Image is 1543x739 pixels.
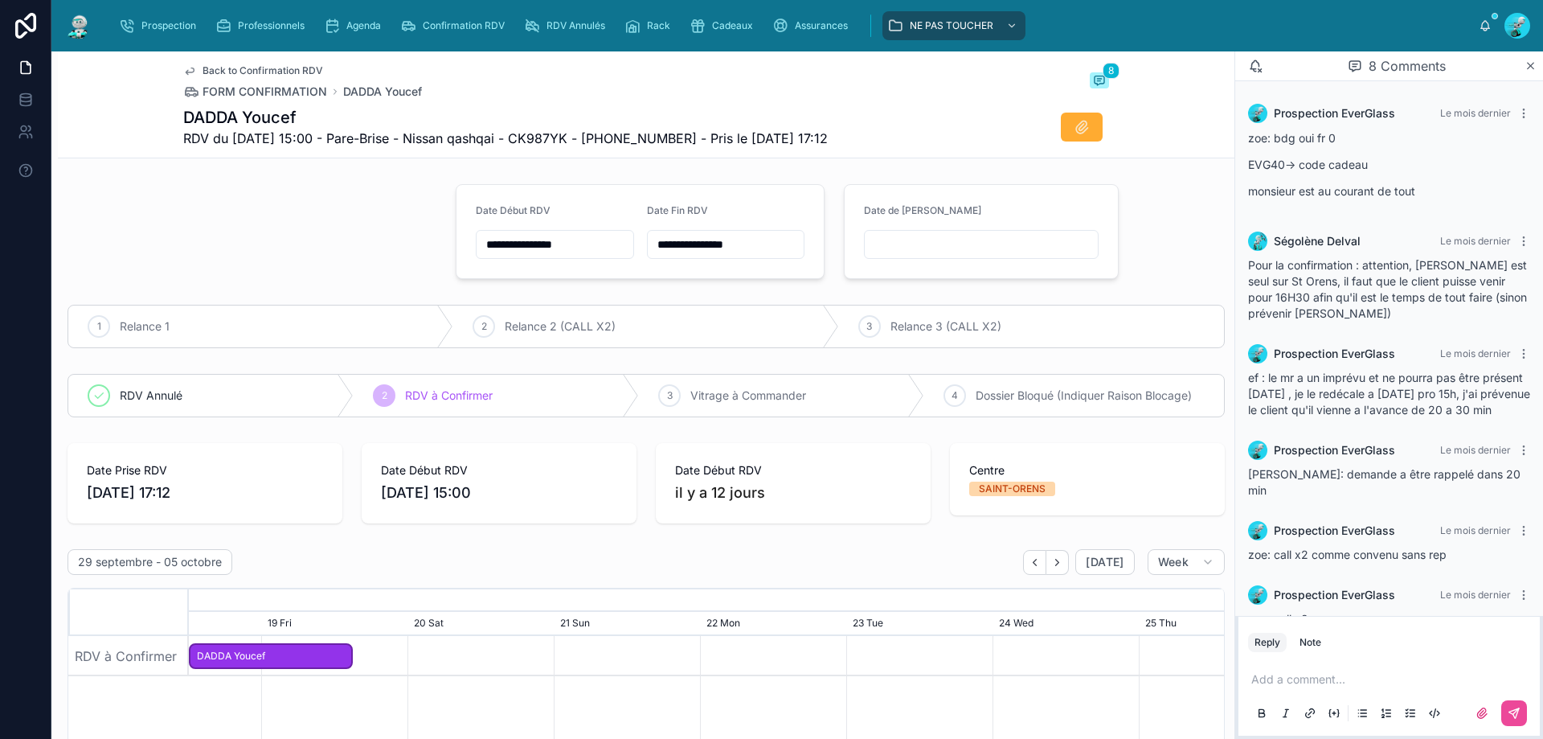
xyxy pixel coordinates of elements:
span: Le mois dernier [1440,444,1511,456]
button: 8 [1090,72,1109,92]
span: Ségolène Delval [1274,233,1361,249]
span: Le mois dernier [1440,107,1511,119]
span: 2 [382,389,387,402]
span: Prospection EverGlass [1274,346,1395,362]
span: Prospection EverGlass [1274,442,1395,458]
a: Assurances [767,11,859,40]
a: NE PAS TOUCHER [882,11,1025,40]
span: FORM CONFIRMATION [203,84,327,100]
span: Week [1158,555,1189,569]
a: Confirmation RDV [395,11,516,40]
span: Relance 1 [120,318,170,335]
span: Confirmation RDV [423,19,505,32]
p: il y a 12 jours [675,482,765,504]
p: zoe: bdg oui fr 0 [1248,129,1530,146]
div: 19 Fri [261,612,407,636]
div: 20 Sat [407,612,554,636]
span: ef : le mr a un imprévu et ne pourra pas être présent [DATE] , je le redécale a [DATE] pro 15h, j... [1248,371,1530,417]
span: Le mois dernier [1440,347,1511,359]
span: zoe: call x2 [1248,612,1308,626]
div: scrollable content [106,8,1479,43]
div: SAINT-ORENS [979,482,1046,496]
span: Le mois dernier [1440,235,1511,247]
div: 24 Wed [993,612,1139,636]
div: 21 Sun [554,612,700,636]
span: Dossier Bloqué (Indiquer Raison Blocage) [976,388,1192,404]
span: 4 [952,389,958,402]
span: Assurances [795,19,848,32]
a: DADDA Youcef [343,84,422,100]
span: Date Prise RDV [87,462,323,478]
a: Professionnels [211,11,316,40]
a: Rack [620,11,681,40]
p: EVG40-> code cadeau [1248,156,1530,173]
span: Date Fin RDV [647,204,708,216]
div: 23 Tue [846,612,993,636]
a: Agenda [319,11,392,40]
span: Agenda [346,19,381,32]
div: DADDA Youcef [189,643,353,670]
span: 1 [97,320,101,333]
span: Le mois dernier [1440,589,1511,601]
span: [DATE] 15:00 [381,482,617,504]
a: RDV Annulés [519,11,616,40]
div: RDV à Confirmer [68,636,189,676]
span: 8 Comments [1369,56,1446,76]
span: Relance 3 (CALL X2) [890,318,1001,335]
button: Week [1148,549,1225,575]
div: 25 Thu [1139,612,1285,636]
span: Date Début RDV [381,462,617,478]
span: Vitrage à Commander [690,388,806,404]
button: [DATE] [1075,549,1134,575]
span: Prospection [141,19,196,32]
span: Professionnels [238,19,305,32]
span: zoe: call x2 comme convenu sans rep [1248,548,1447,561]
span: 3 [667,389,673,402]
span: [DATE] [1086,555,1123,569]
span: [DATE] 17:12 [87,482,323,504]
span: DADDA Youcef [190,643,351,670]
div: 22 Mon [700,612,846,636]
h2: 29 septembre - 05 octobre [78,554,222,570]
span: Prospection EverGlass [1274,523,1395,539]
span: Date Début RDV [675,462,911,478]
span: 2 [481,320,487,333]
div: 18 Thu [116,612,262,636]
span: RDV à Confirmer [405,388,493,404]
span: RDV Annulés [546,19,605,32]
span: Back to Confirmation RDV [203,64,323,77]
span: Prospection EverGlass [1274,105,1395,121]
button: Reply [1248,633,1287,652]
span: Centre [969,462,1205,478]
span: Rack [647,19,670,32]
span: 3 [866,320,872,333]
span: NE PAS TOUCHER [910,19,993,32]
span: RDV Annulé [120,388,182,404]
span: Cadeaux [712,19,753,32]
button: Note [1293,633,1328,652]
span: Relance 2 (CALL X2) [505,318,616,335]
span: [PERSON_NAME]: demande a être rappelé dans 20 min [1248,467,1520,497]
a: Back to Confirmation RDV [183,64,323,77]
h1: DADDA Youcef [183,106,828,129]
span: Prospection EverGlass [1274,587,1395,603]
img: App logo [64,13,93,39]
span: 8 [1103,63,1119,79]
span: Le mois dernier [1440,524,1511,536]
span: RDV du [DATE] 15:00 - Pare-Brise - Nissan qashqai - CK987YK - [PHONE_NUMBER] - Pris le [DATE] 17:12 [183,129,828,148]
span: Pour la confirmation : attention, [PERSON_NAME] est seul sur St Orens, il faut que le client puis... [1248,258,1527,320]
div: Note [1299,636,1321,649]
p: monsieur est au courant de tout [1248,183,1530,199]
a: Cadeaux [685,11,764,40]
span: Date de [PERSON_NAME] [864,204,981,216]
a: Prospection [114,11,207,40]
a: FORM CONFIRMATION [183,84,327,100]
span: Date Début RDV [476,204,550,216]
